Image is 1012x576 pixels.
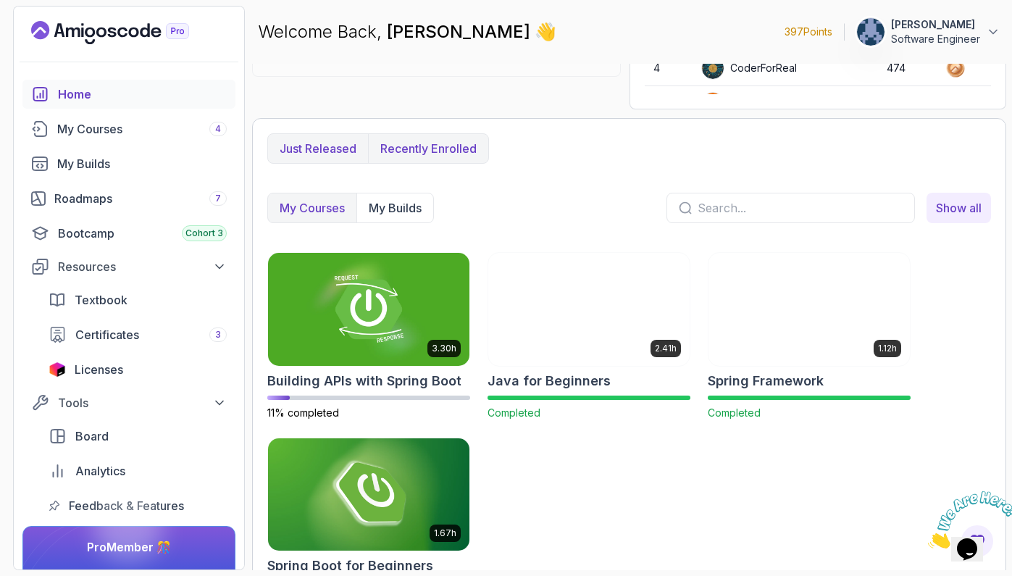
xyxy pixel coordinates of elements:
[702,93,724,114] img: user profile image
[698,199,903,217] input: Search...
[40,355,235,384] a: licenses
[268,253,469,366] img: Building APIs with Spring Boot card
[31,21,222,44] a: Landing page
[268,193,356,222] button: My Courses
[432,343,456,354] p: 3.30h
[878,86,937,122] td: 384
[75,427,109,445] span: Board
[857,18,885,46] img: user profile image
[936,199,982,217] span: Show all
[40,456,235,485] a: analytics
[57,155,227,172] div: My Builds
[708,371,824,391] h2: Spring Framework
[215,123,221,135] span: 4
[75,326,139,343] span: Certificates
[891,32,980,46] p: Software Engineer
[6,6,96,63] img: Chat attention grabber
[58,394,227,412] div: Tools
[40,320,235,349] a: certificates
[645,51,693,86] td: 4
[69,497,184,514] span: Feedback & Features
[535,20,556,43] span: 👋
[22,80,235,109] a: home
[927,193,991,223] a: my_courses
[922,485,1012,554] iframe: chat widget
[75,361,123,378] span: Licenses
[49,362,66,377] img: jetbrains icon
[434,527,456,539] p: 1.67h
[878,343,897,354] p: 1.12h
[22,184,235,213] a: roadmaps
[267,252,470,420] a: Building APIs with Spring Boot card3.30hBuilding APIs with Spring Boot11% completed
[267,406,339,419] span: 11% completed
[22,114,235,143] a: courses
[891,17,980,32] p: [PERSON_NAME]
[22,254,235,280] button: Resources
[40,491,235,520] a: feedback
[185,228,223,239] span: Cohort 3
[356,193,433,222] button: My Builds
[40,422,235,451] a: board
[856,17,1000,46] button: user profile image[PERSON_NAME]Software Engineer
[22,219,235,248] a: bootcamp
[267,371,461,391] h2: Building APIs with Spring Boot
[369,199,422,217] p: My Builds
[368,134,488,163] button: Recently enrolled
[58,85,227,103] div: Home
[785,25,832,39] p: 397 Points
[488,406,540,419] span: Completed
[280,199,345,217] p: My Courses
[22,149,235,178] a: builds
[22,390,235,416] button: Tools
[267,556,433,576] h2: Spring Boot for Beginners
[58,225,227,242] div: Bootcamp
[655,343,677,354] p: 2.41h
[268,438,469,551] img: Spring Boot for Beginners card
[258,20,556,43] p: Welcome Back,
[488,371,611,391] h2: Java for Beginners
[645,86,693,122] td: 5
[702,57,724,79] img: user profile image
[280,140,356,157] p: Just released
[701,92,829,115] div: wildmongoosefb425
[268,134,368,163] button: Just released
[387,21,535,42] span: [PERSON_NAME]
[54,190,227,207] div: Roadmaps
[878,51,937,86] td: 474
[701,57,797,80] div: CoderForReal
[58,258,227,275] div: Resources
[708,252,911,420] a: Spring Framework card1.12hSpring FrameworkCompleted
[380,140,477,157] p: Recently enrolled
[708,406,761,419] span: Completed
[488,252,690,420] a: Java for Beginners card2.41hJava for BeginnersCompleted
[215,193,221,204] span: 7
[40,285,235,314] a: textbook
[488,253,690,366] img: Java for Beginners card
[75,462,125,480] span: Analytics
[215,329,221,341] span: 3
[708,253,910,366] img: Spring Framework card
[57,120,227,138] div: My Courses
[75,291,127,309] span: Textbook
